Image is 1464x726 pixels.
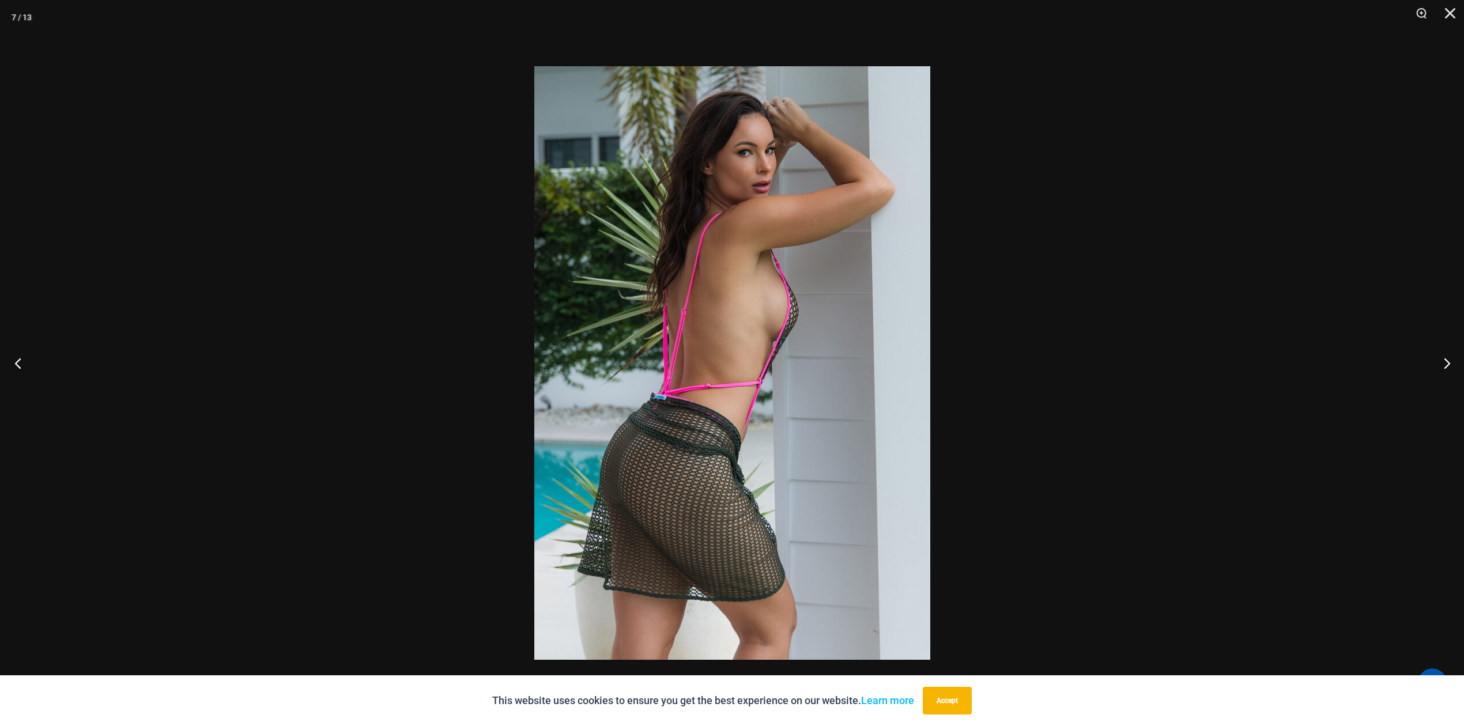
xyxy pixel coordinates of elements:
[861,694,914,706] a: Learn more
[923,687,972,714] button: Accept
[492,692,914,709] p: This website uses cookies to ensure you get the best experience on our website.
[1421,334,1464,392] button: Next
[534,66,930,660] img: Inferno Mesh Olive Fuchsia 8561 One Piece St Martin Khaki 5996 Sarong 07
[12,9,32,26] div: 7 / 13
